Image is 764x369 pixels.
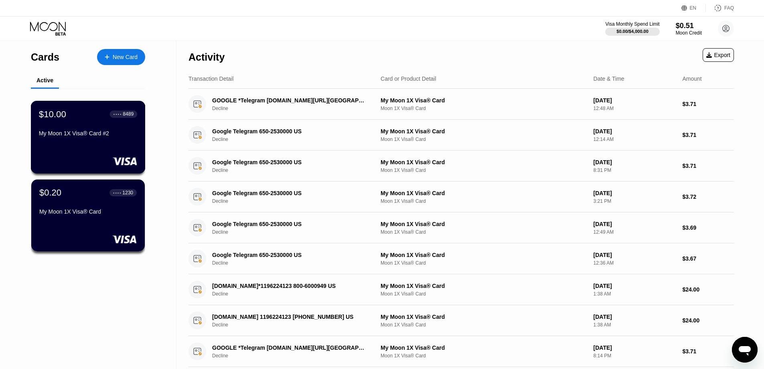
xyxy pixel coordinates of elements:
[594,353,676,359] div: 8:14 PM
[594,221,676,227] div: [DATE]
[188,336,734,367] div: GOOGLE *Telegram [DOMAIN_NAME][URL][GEOGRAPHIC_DATA]DeclineMy Moon 1X Visa® CardMoon 1X Visa® Car...
[594,283,676,289] div: [DATE]
[31,179,145,251] div: $0.20● ● ● ●1230My Moon 1X Visa® Card
[594,314,676,320] div: [DATE]
[381,322,587,328] div: Moon 1X Visa® Card
[212,345,368,351] div: GOOGLE *Telegram [DOMAIN_NAME][URL][GEOGRAPHIC_DATA]
[122,190,133,196] div: 1230
[212,252,368,258] div: Google Telegram 650-2530000 US
[381,283,587,289] div: My Moon 1X Visa® Card
[605,21,659,27] div: Visa Monthly Spend Limit
[703,48,734,62] div: Export
[594,75,624,82] div: Date & Time
[381,252,587,258] div: My Moon 1X Visa® Card
[212,167,379,173] div: Decline
[39,109,66,119] div: $10.00
[31,101,145,173] div: $10.00● ● ● ●8489My Moon 1X Visa® Card #2
[212,128,368,135] div: Google Telegram 650-2530000 US
[123,111,134,117] div: 8489
[594,128,676,135] div: [DATE]
[381,190,587,196] div: My Moon 1X Visa® Card
[97,49,145,65] div: New Card
[188,212,734,243] div: Google Telegram 650-2530000 USDeclineMy Moon 1X Visa® CardMoon 1X Visa® Card[DATE]12:49 AM$3.69
[676,22,702,36] div: $0.51Moon Credit
[212,198,379,204] div: Decline
[594,137,676,142] div: 12:14 AM
[682,255,734,262] div: $3.67
[594,291,676,297] div: 1:38 AM
[594,106,676,111] div: 12:48 AM
[381,353,587,359] div: Moon 1X Visa® Card
[381,229,587,235] div: Moon 1X Visa® Card
[616,29,648,34] div: $0.00 / $4,000.00
[381,221,587,227] div: My Moon 1X Visa® Card
[381,128,587,135] div: My Moon 1X Visa® Card
[682,317,734,324] div: $24.00
[594,322,676,328] div: 1:38 AM
[706,4,734,12] div: FAQ
[682,132,734,138] div: $3.71
[682,348,734,355] div: $3.71
[594,159,676,165] div: [DATE]
[594,198,676,204] div: 3:21 PM
[188,89,734,120] div: GOOGLE *Telegram [DOMAIN_NAME][URL][GEOGRAPHIC_DATA]DeclineMy Moon 1X Visa® CardMoon 1X Visa® Car...
[682,101,734,107] div: $3.71
[188,120,734,151] div: Google Telegram 650-2530000 USDeclineMy Moon 1X Visa® CardMoon 1X Visa® Card[DATE]12:14 AM$3.71
[682,286,734,293] div: $24.00
[381,167,587,173] div: Moon 1X Visa® Card
[381,137,587,142] div: Moon 1X Visa® Card
[212,353,379,359] div: Decline
[706,52,730,58] div: Export
[188,305,734,336] div: [DOMAIN_NAME] 1196224123 [PHONE_NUMBER] USDeclineMy Moon 1X Visa® CardMoon 1X Visa® Card[DATE]1:3...
[212,190,368,196] div: Google Telegram 650-2530000 US
[732,337,758,363] iframe: Button to launch messaging window
[690,5,697,11] div: EN
[594,252,676,258] div: [DATE]
[381,97,587,104] div: My Moon 1X Visa® Card
[113,113,122,115] div: ● ● ● ●
[188,181,734,212] div: Google Telegram 650-2530000 USDeclineMy Moon 1X Visa® CardMoon 1X Visa® Card[DATE]3:21 PM$3.72
[188,243,734,274] div: Google Telegram 650-2530000 USDeclineMy Moon 1X Visa® CardMoon 1X Visa® Card[DATE]12:36 AM$3.67
[381,260,587,266] div: Moon 1X Visa® Card
[212,106,379,111] div: Decline
[188,274,734,305] div: [DOMAIN_NAME]*1196224123 800-6000949 USDeclineMy Moon 1X Visa® CardMoon 1X Visa® Card[DATE]1:38 A...
[212,291,379,297] div: Decline
[724,5,734,11] div: FAQ
[212,97,368,104] div: GOOGLE *Telegram [DOMAIN_NAME][URL][GEOGRAPHIC_DATA]
[212,314,368,320] div: [DOMAIN_NAME] 1196224123 [PHONE_NUMBER] US
[381,106,587,111] div: Moon 1X Visa® Card
[594,345,676,351] div: [DATE]
[39,130,137,137] div: My Moon 1X Visa® Card #2
[212,137,379,142] div: Decline
[594,167,676,173] div: 8:31 PM
[605,21,659,36] div: Visa Monthly Spend Limit$0.00/$4,000.00
[381,291,587,297] div: Moon 1X Visa® Card
[594,97,676,104] div: [DATE]
[594,260,676,266] div: 12:36 AM
[381,198,587,204] div: Moon 1X Visa® Card
[682,163,734,169] div: $3.71
[212,260,379,266] div: Decline
[594,229,676,235] div: 12:49 AM
[39,188,61,198] div: $0.20
[676,30,702,36] div: Moon Credit
[594,190,676,196] div: [DATE]
[212,229,379,235] div: Decline
[381,159,587,165] div: My Moon 1X Visa® Card
[113,192,121,194] div: ● ● ● ●
[212,159,368,165] div: Google Telegram 650-2530000 US
[188,75,233,82] div: Transaction Detail
[31,51,59,63] div: Cards
[36,77,53,84] div: Active
[188,51,225,63] div: Activity
[188,151,734,181] div: Google Telegram 650-2530000 USDeclineMy Moon 1X Visa® CardMoon 1X Visa® Card[DATE]8:31 PM$3.71
[381,75,436,82] div: Card or Product Detail
[212,283,368,289] div: [DOMAIN_NAME]*1196224123 800-6000949 US
[682,194,734,200] div: $3.72
[682,75,701,82] div: Amount
[212,322,379,328] div: Decline
[113,54,138,61] div: New Card
[682,224,734,231] div: $3.69
[381,314,587,320] div: My Moon 1X Visa® Card
[381,345,587,351] div: My Moon 1X Visa® Card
